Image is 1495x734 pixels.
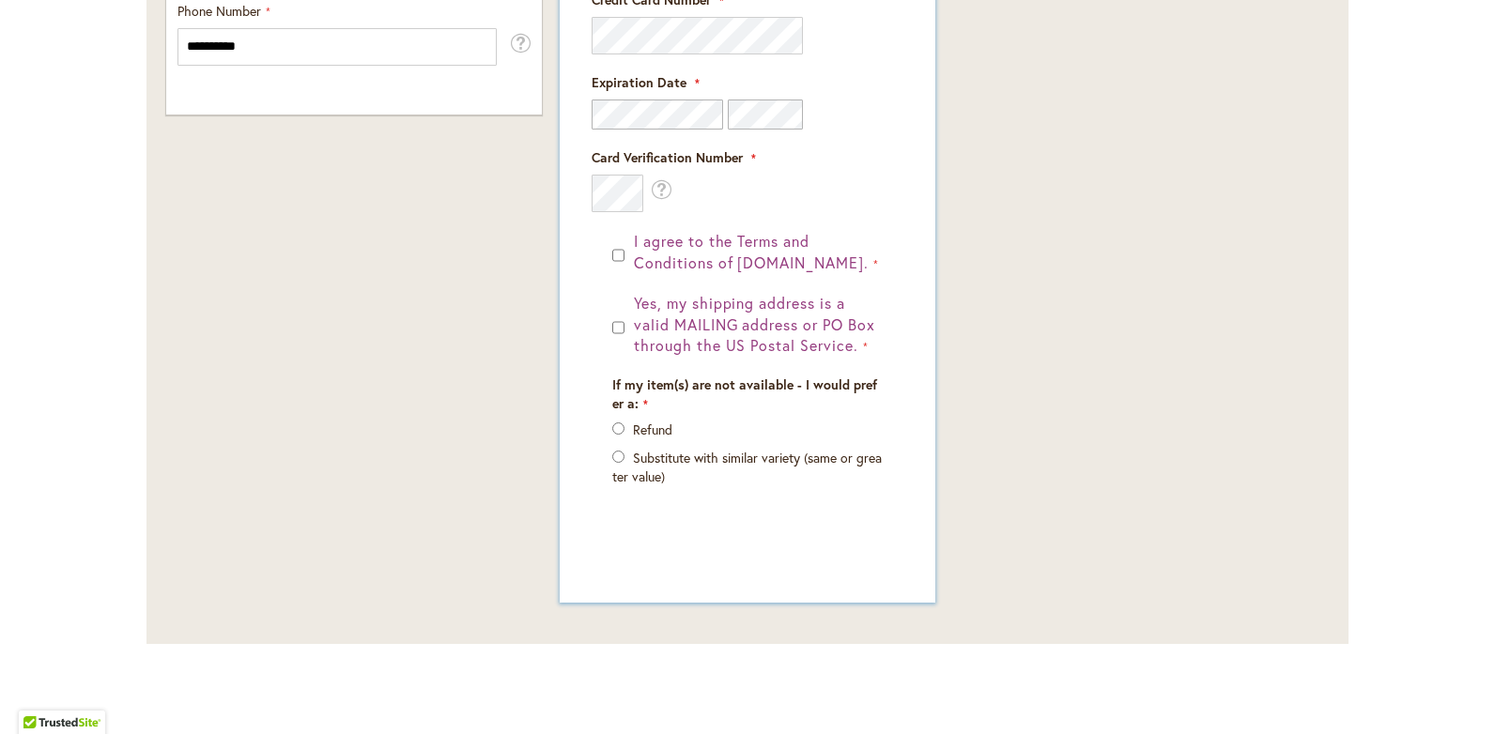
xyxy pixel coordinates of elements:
span: If my item(s) are not available - I would prefer a: [612,375,877,412]
span: Phone Number [177,2,261,20]
label: Refund [633,421,672,438]
span: Expiration Date [592,73,686,91]
span: I agree to the Terms and Conditions of [DOMAIN_NAME]. [634,231,869,272]
label: Substitute with similar variety (same or greater value) [612,449,882,485]
span: Card Verification Number [592,148,743,166]
span: Yes, my shipping address is a valid MAILING address or PO Box through the US Postal Service. [634,293,875,356]
iframe: Launch Accessibility Center [14,667,67,720]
